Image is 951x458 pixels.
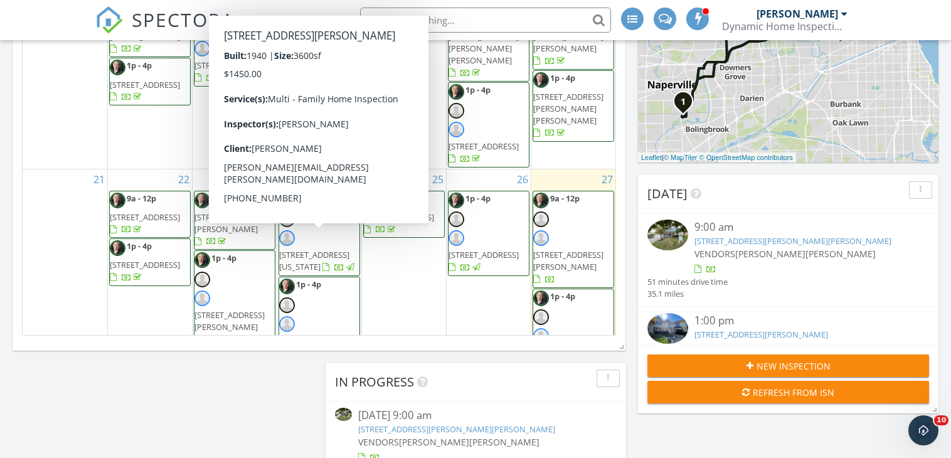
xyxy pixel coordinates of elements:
[533,290,549,306] img: endresken_0615_9810_web.jpg
[735,248,805,260] span: [PERSON_NAME]
[194,252,265,344] a: 1p - 4p [STREET_ADDRESS][PERSON_NAME]
[757,359,831,373] span: New Inspection
[757,8,838,20] div: [PERSON_NAME]
[358,408,593,423] div: [DATE] 9:00 am
[664,154,698,161] a: © MapTiler
[465,84,491,95] span: 1p - 4p
[449,122,464,137] img: default-user-f0147aede5fd5fa78ca7ade42f37bd4542148d508eef1c3d3ea960f66861d68b.jpg
[469,436,539,448] span: [PERSON_NAME]
[430,169,446,189] a: Go to September 25, 2025
[279,193,295,208] img: endresken_0615_9810_web.jpg
[194,20,275,87] a: 1p - 4p [STREET_ADDRESS]
[296,91,344,102] span: 2:30p - 5:30p
[446,169,531,417] td: Go to September 26, 2025
[381,193,406,204] span: 1p - 4p
[533,230,549,246] img: default-user-f0147aede5fd5fa78ca7ade42f37bd4542148d508eef1c3d3ea960f66861d68b.jpg
[533,249,603,272] span: [STREET_ADDRESS][PERSON_NAME]
[279,50,349,73] span: [STREET_ADDRESS][PERSON_NAME]
[449,211,464,227] img: default-user-f0147aede5fd5fa78ca7ade42f37bd4542148d508eef1c3d3ea960f66861d68b.jpg
[279,91,295,107] img: endresken_0615_9810_web.jpg
[448,82,529,168] a: 1p - 4p [STREET_ADDRESS]
[296,193,326,204] span: 9a - 12p
[647,288,728,300] div: 35.1 miles
[657,386,919,399] div: Refresh from ISN
[694,220,906,235] div: 9:00 am
[533,193,549,208] img: endresken_0615_9810_web.jpg
[449,103,464,119] img: default-user-f0147aede5fd5fa78ca7ade42f37bd4542148d508eef1c3d3ea960f66861d68b.jpg
[109,58,191,105] a: 1p - 4p [STREET_ADDRESS]
[194,193,265,247] a: 9a - 12p [STREET_ADDRESS][PERSON_NAME]
[533,72,549,88] img: endresken_0615_9810_web.jpg
[109,238,191,286] a: 1p - 4p [STREET_ADDRESS]
[107,169,192,417] td: Go to September 22, 2025
[211,193,241,204] span: 9a - 12p
[279,277,360,362] a: 1p - 4p [STREET_ADDRESS]
[647,354,929,377] button: New Inspection
[641,154,662,161] a: Leaflet
[360,8,611,33] input: Search everything...
[260,169,277,189] a: Go to September 23, 2025
[449,141,519,152] span: [STREET_ADDRESS]
[110,79,180,90] span: [STREET_ADDRESS]
[533,211,549,227] img: default-user-f0147aede5fd5fa78ca7ade42f37bd4542148d508eef1c3d3ea960f66861d68b.jpg
[908,415,938,445] iframe: Intercom live chat
[647,313,929,393] a: 1:00 pm [STREET_ADDRESS][PERSON_NAME] VENDORS[PERSON_NAME][PERSON_NAME] 1 hours and 10 minutes dr...
[194,290,210,306] img: default-user-f0147aede5fd5fa78ca7ade42f37bd4542148d508eef1c3d3ea960f66861d68b.jpg
[192,169,277,417] td: Go to September 23, 2025
[694,313,906,329] div: 1:00 pm
[694,248,735,260] span: VENDORS
[533,309,549,325] img: default-user-f0147aede5fd5fa78ca7ade42f37bd4542148d508eef1c3d3ea960f66861d68b.jpg
[176,169,192,189] a: Go to September 22, 2025
[194,211,265,235] span: [STREET_ADDRESS][PERSON_NAME]
[279,316,295,332] img: default-user-f0147aede5fd5fa78ca7ade42f37bd4542148d508eef1c3d3ea960f66861d68b.jpg
[647,276,728,288] div: 51 minutes drive time
[279,211,295,227] img: default-user-f0147aede5fd5fa78ca7ade42f37bd4542148d508eef1c3d3ea960f66861d68b.jpg
[533,31,603,54] span: [STREET_ADDRESS][PERSON_NAME]
[110,193,125,208] img: endresken_0615_9810_web.jpg
[805,341,876,353] span: [PERSON_NAME]
[735,341,805,353] span: [PERSON_NAME]
[638,152,796,163] div: |
[681,98,686,107] i: 1
[533,289,615,386] a: 1p - 4p
[465,193,491,204] span: 1p - 4p
[279,110,349,133] span: [STREET_ADDRESS][US_STATE]
[132,6,235,33] span: SPECTORA
[934,415,948,425] span: 10
[805,248,876,260] span: [PERSON_NAME]
[550,290,575,302] span: 1p - 4p
[110,240,180,282] a: 1p - 4p [STREET_ADDRESS]
[449,230,464,246] img: default-user-f0147aede5fd5fa78ca7ade42f37bd4542148d508eef1c3d3ea960f66861d68b.jpg
[533,191,615,288] a: 9a - 12p [STREET_ADDRESS][PERSON_NAME]
[277,169,361,417] td: Go to September 24, 2025
[550,72,575,83] span: 1p - 4p
[514,169,531,189] a: Go to September 26, 2025
[23,169,107,417] td: Go to September 21, 2025
[194,272,210,287] img: default-user-f0147aede5fd5fa78ca7ade42f37bd4542148d508eef1c3d3ea960f66861d68b.jpg
[211,252,236,264] span: 1p - 4p
[279,335,349,346] span: [STREET_ADDRESS]
[449,84,464,100] img: endresken_0615_9810_web.jpg
[449,84,519,164] a: 1p - 4p [STREET_ADDRESS]
[279,249,349,272] span: [STREET_ADDRESS][US_STATE]
[296,279,321,290] span: 1p - 4p
[363,191,445,238] a: 1p - 4p [STREET_ADDRESS]
[694,341,735,353] span: VENDORS
[279,279,295,294] img: endresken_0615_9810_web.jpg
[194,22,265,83] a: 1p - 4p [STREET_ADDRESS]
[110,259,180,270] span: [STREET_ADDRESS]
[358,436,399,448] span: VENDORS
[279,193,356,273] a: 9a - 12p [STREET_ADDRESS][US_STATE]
[364,193,380,208] img: endresken_0615_9810_web.jpg
[533,290,603,383] a: 1p - 4p
[194,309,265,333] span: [STREET_ADDRESS][PERSON_NAME]
[647,313,688,344] img: 9543427%2Fcover_photos%2FwZ3ui6oK9nLtSMqN2brc%2Fsmall.jpg
[110,193,180,235] a: 9a - 12p [STREET_ADDRESS]
[335,373,414,390] span: In Progress
[533,91,603,126] span: [STREET_ADDRESS][PERSON_NAME][PERSON_NAME]
[531,169,615,417] td: Go to September 27, 2025
[110,60,125,75] img: endresken_0615_9810_web.jpg
[194,252,210,268] img: endresken_0615_9810_web.jpg
[279,91,356,133] a: 2:30p - 5:30p [STREET_ADDRESS][US_STATE]
[358,423,555,435] a: [STREET_ADDRESS][PERSON_NAME][PERSON_NAME]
